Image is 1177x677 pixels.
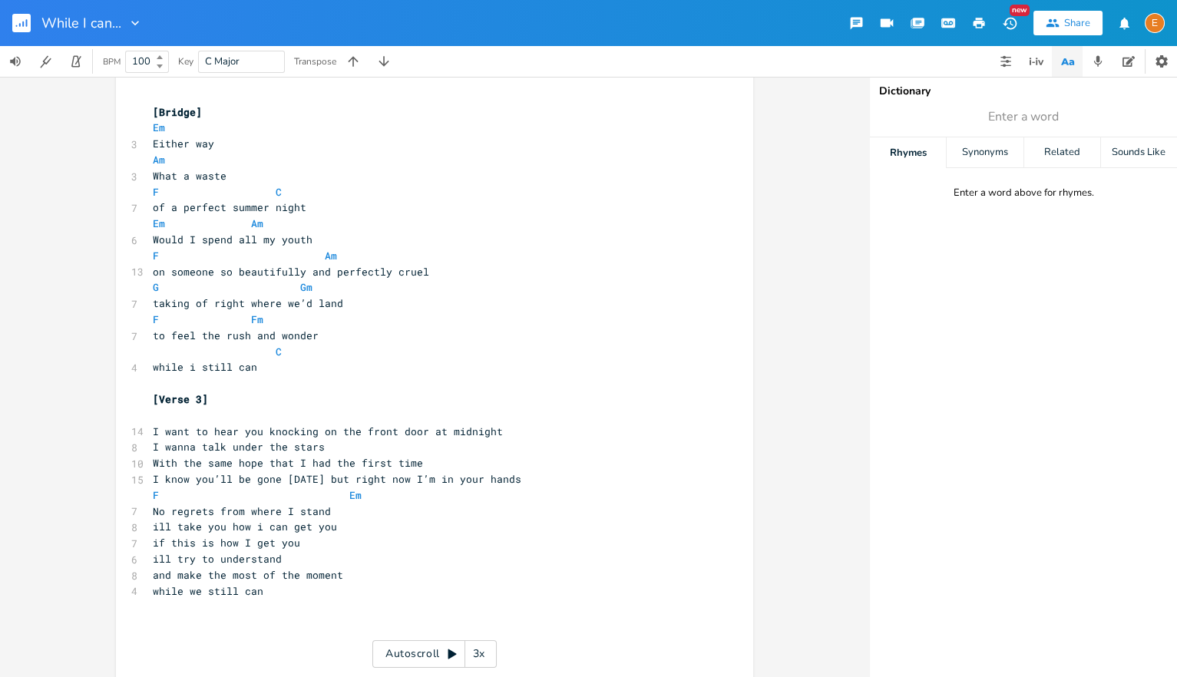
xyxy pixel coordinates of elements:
[153,121,165,134] span: Em
[879,86,1168,97] div: Dictionary
[153,392,208,406] span: [Verse 3]
[205,54,240,68] span: C Major
[153,329,319,342] span: to feel the rush and wonder
[947,137,1023,168] div: Synonyms
[153,520,337,533] span: ill take you how i can get you
[153,552,282,566] span: ill try to understand
[153,472,521,486] span: I know you’ll be gone [DATE] but right now I’m in your hands
[372,640,497,668] div: Autoscroll
[1145,13,1165,33] div: Erin Nicolle
[103,58,121,66] div: BPM
[153,169,226,183] span: What a waste
[153,296,343,310] span: taking of right where we’d land
[251,312,263,326] span: Fm
[988,108,1059,126] span: Enter a word
[153,233,312,246] span: Would I spend all my youth
[153,216,165,230] span: Em
[1010,5,1030,16] div: New
[1033,11,1103,35] button: Share
[994,9,1025,37] button: New
[153,440,325,454] span: I wanna talk under the stars
[153,312,159,326] span: F
[153,137,214,150] span: Either way
[325,249,337,263] span: Am
[153,488,159,502] span: F
[349,488,362,502] span: Em
[276,345,282,358] span: C
[153,360,257,374] span: while i still can
[153,504,331,518] span: No regrets from where I stand
[153,265,429,279] span: on someone so beautifully and perfectly cruel
[153,200,306,214] span: of a perfect summer night
[41,16,121,30] span: While I can...
[1064,16,1090,30] div: Share
[153,185,159,199] span: F
[465,640,493,668] div: 3x
[1145,5,1165,41] button: E
[153,456,423,470] span: With the same hope that I had the first time
[251,216,263,230] span: Am
[1101,137,1177,168] div: Sounds Like
[178,57,193,66] div: Key
[276,185,282,199] span: C
[954,187,1094,200] div: Enter a word above for rhymes.
[153,249,159,263] span: F
[153,568,343,582] span: and make the most of the moment
[1024,137,1100,168] div: Related
[294,57,336,66] div: Transpose
[153,105,202,119] span: [Bridge]
[153,536,300,550] span: if this is how I get you
[153,424,503,438] span: I want to hear you knocking on the front door at midnight
[300,280,312,294] span: Gm
[153,280,159,294] span: G
[870,137,946,168] div: Rhymes
[153,153,165,167] span: Am
[153,584,263,598] span: while we still can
